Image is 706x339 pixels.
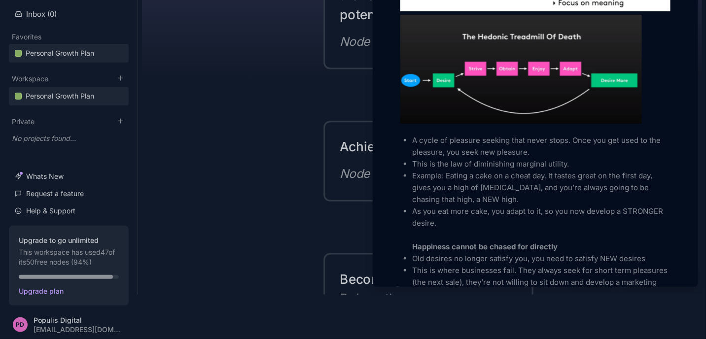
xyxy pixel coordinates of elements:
strong: Happiness cannot be chased for directly [412,242,558,251]
p: A cycle of pleasure seeking that never stops. Once you get used to the pleasure, you seek new ple... [412,135,671,158]
p: Example: Eating a cake on a cheat day. It tastes great on the first day, gives you a high of [MED... [412,170,671,205]
p: Old desires no longer satisfy you, you need to satisfy NEW desires [412,253,671,265]
p: This is the law of diminishing marginal utility. [412,158,671,170]
img: workspaces%2F5vPXB23ryMR9LoVNWTbi%2Fboards%2FrfyeZxo496ITYImSf7PN%2Fnodes%2FY4QJHfZ5byYJDTweaw8s%... [400,15,642,124]
p: As you eat more cake, you adapt to it, so you now develop a STRONGER desire. [412,205,671,229]
p: This is where businesses fail. They always seek for short term pleasures (the next sale), they’re... [412,265,671,300]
